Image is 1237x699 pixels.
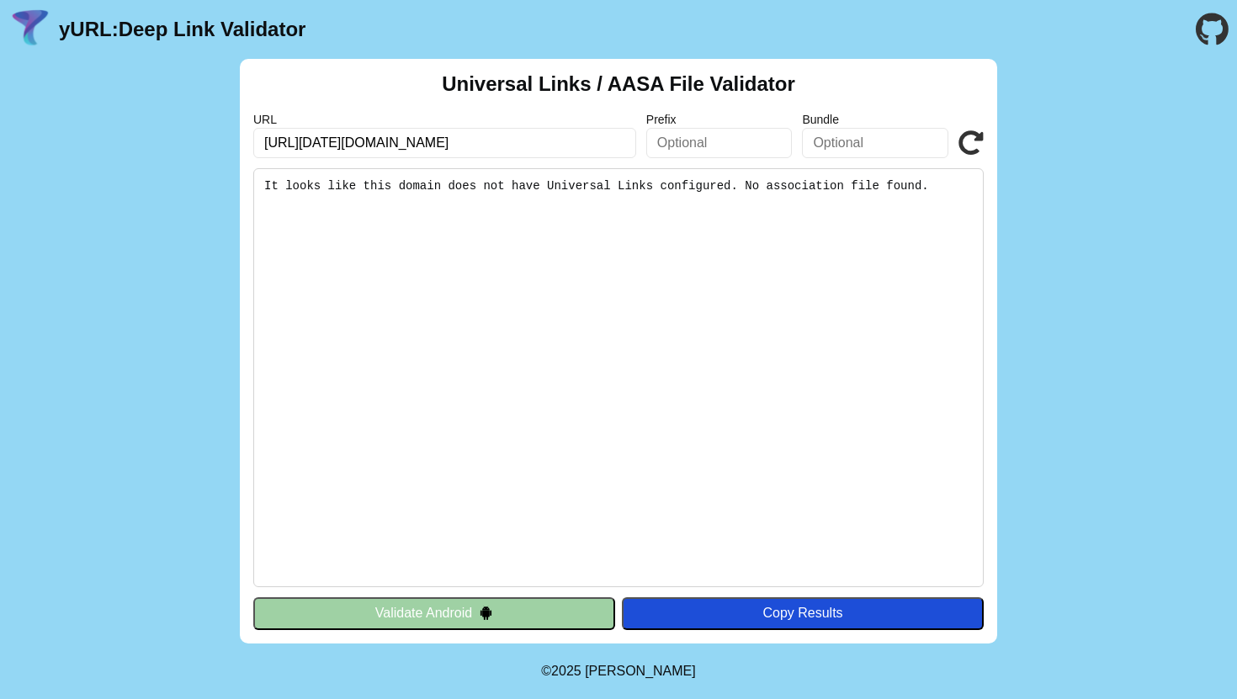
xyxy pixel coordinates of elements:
label: Bundle [802,113,948,126]
label: Prefix [646,113,793,126]
input: Required [253,128,636,158]
span: 2025 [551,664,581,678]
img: droidIcon.svg [479,606,493,620]
pre: It looks like this domain does not have Universal Links configured. No association file found. [253,168,984,587]
label: URL [253,113,636,126]
input: Optional [802,128,948,158]
input: Optional [646,128,793,158]
button: Validate Android [253,597,615,629]
footer: © [541,643,695,699]
a: yURL:Deep Link Validator [59,18,305,41]
button: Copy Results [622,597,984,629]
div: Copy Results [630,606,975,621]
h2: Universal Links / AASA File Validator [442,72,795,96]
img: yURL Logo [8,8,52,51]
a: Michael Ibragimchayev's Personal Site [585,664,696,678]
